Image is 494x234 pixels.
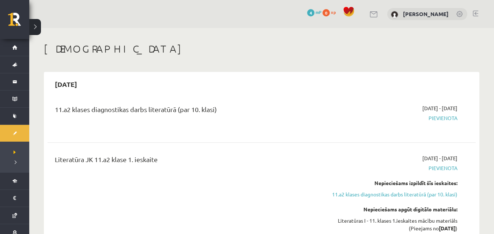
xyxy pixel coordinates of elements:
[48,76,84,93] h2: [DATE]
[307,9,321,15] a: 4 mP
[422,104,457,112] span: [DATE] - [DATE]
[8,13,29,31] a: Rīgas 1. Tālmācības vidusskola
[331,206,457,213] div: Nepieciešams apgūt digitālo materiālu:
[323,9,339,15] a: 0 xp
[323,9,330,16] span: 0
[316,9,321,15] span: mP
[331,164,457,172] span: Pievienota
[55,104,320,118] div: 11.a2 klases diagnostikas darbs literatūrā (par 10. klasi)
[403,10,449,18] a: [PERSON_NAME]
[331,217,457,232] div: Literatūras I - 11. klases 1.ieskaites mācību materiāls (Pieejams no )
[307,9,314,16] span: 4
[331,114,457,122] span: Pievienota
[331,191,457,198] a: 11.a2 klases diagnostikas darbs literatūrā (par 10. klasi)
[55,154,320,168] div: Literatūra JK 11.a2 klase 1. ieskaite
[44,43,479,55] h1: [DEMOGRAPHIC_DATA]
[422,154,457,162] span: [DATE] - [DATE]
[391,11,398,18] img: Markuss Popovs
[439,225,456,231] strong: [DATE]
[331,179,457,187] div: Nepieciešams izpildīt šīs ieskaites:
[331,9,336,15] span: xp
